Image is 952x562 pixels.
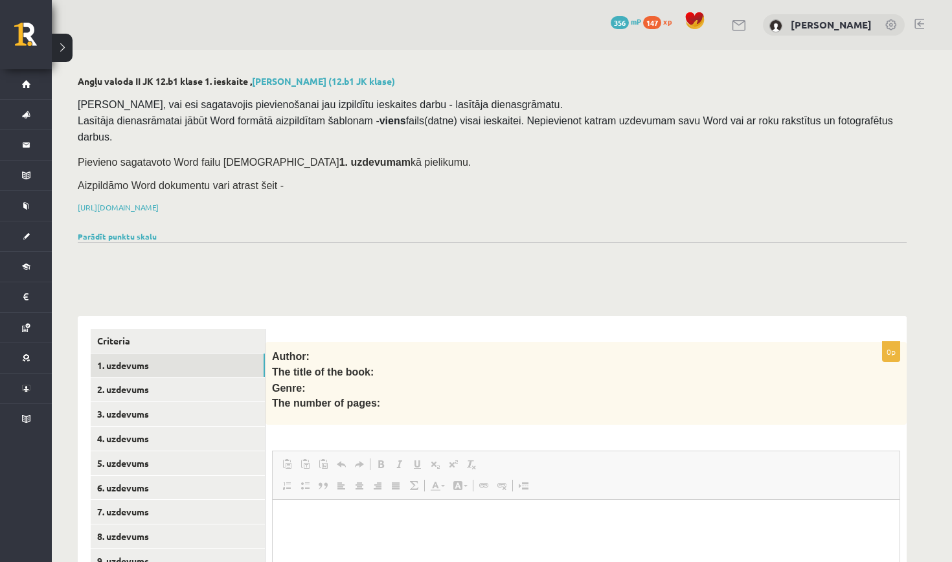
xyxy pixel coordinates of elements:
a: Text Color [426,477,449,494]
a: [PERSON_NAME] [791,18,872,31]
a: Justify [387,477,405,494]
a: 5. uzdevums [91,451,265,475]
a: Undo (⌘+Z) [332,456,350,473]
a: 7. uzdevums [91,500,265,524]
span: Author: [272,351,310,362]
a: Center [350,477,368,494]
span: The number of pages: [272,398,380,409]
a: Remove Format [462,456,481,473]
a: Math [405,477,423,494]
span: [PERSON_NAME], vai esi sagatavojis pievienošanai jau izpildītu ieskaites darbu - lasītāja dienasg... [78,99,896,142]
a: Background Color [449,477,471,494]
span: mP [631,16,641,27]
a: Subscript [426,456,444,473]
h2: Angļu valoda II JK 12.b1 klase 1. ieskaite , [78,76,907,87]
a: Align Right [368,477,387,494]
a: Rīgas 1. Tālmācības vidusskola [14,23,52,55]
a: Insert/Remove Numbered List [278,477,296,494]
a: Align Left [332,477,350,494]
a: Unlink [493,477,511,494]
span: Pievieno sagatavoto Word failu [DEMOGRAPHIC_DATA] kā pielikumu. [78,157,471,168]
span: xp [663,16,672,27]
p: 0p [882,341,900,362]
a: Criteria [91,329,265,353]
a: 3. uzdevums [91,402,265,426]
a: Paste from Word [314,456,332,473]
a: 2. uzdevums [91,377,265,401]
a: Bold (⌘+B) [372,456,390,473]
a: 356 mP [611,16,641,27]
strong: viens [380,115,406,126]
a: Insert/Remove Bulleted List [296,477,314,494]
a: Parādīt punktu skalu [78,231,157,242]
a: Underline (⌘+U) [408,456,426,473]
span: 356 [611,16,629,29]
a: 6. uzdevums [91,476,265,500]
span: The title of the book: [272,366,374,377]
a: Redo (⌘+Y) [350,456,368,473]
a: Block Quote [314,477,332,494]
a: 147 xp [643,16,678,27]
a: 8. uzdevums [91,524,265,548]
span: 147 [643,16,661,29]
a: 1. uzdevums [91,354,265,377]
a: 4. uzdevums [91,427,265,451]
span: Genre: [272,383,306,394]
a: Italic (⌘+I) [390,456,408,473]
a: Link (⌘+K) [475,477,493,494]
a: [URL][DOMAIN_NAME] [78,202,159,212]
a: Paste as plain text (⌘+⌥+⇧+V) [296,456,314,473]
a: [PERSON_NAME] (12.b1 JK klase) [252,75,395,87]
strong: 1. uzdevumam [339,157,411,168]
a: Superscript [444,456,462,473]
span: Aizpildāmo Word dokumentu vari atrast šeit - [78,180,284,191]
a: Paste (⌘+V) [278,456,296,473]
img: Justīne Everte [769,19,782,32]
a: Insert Page Break for Printing [514,477,532,494]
